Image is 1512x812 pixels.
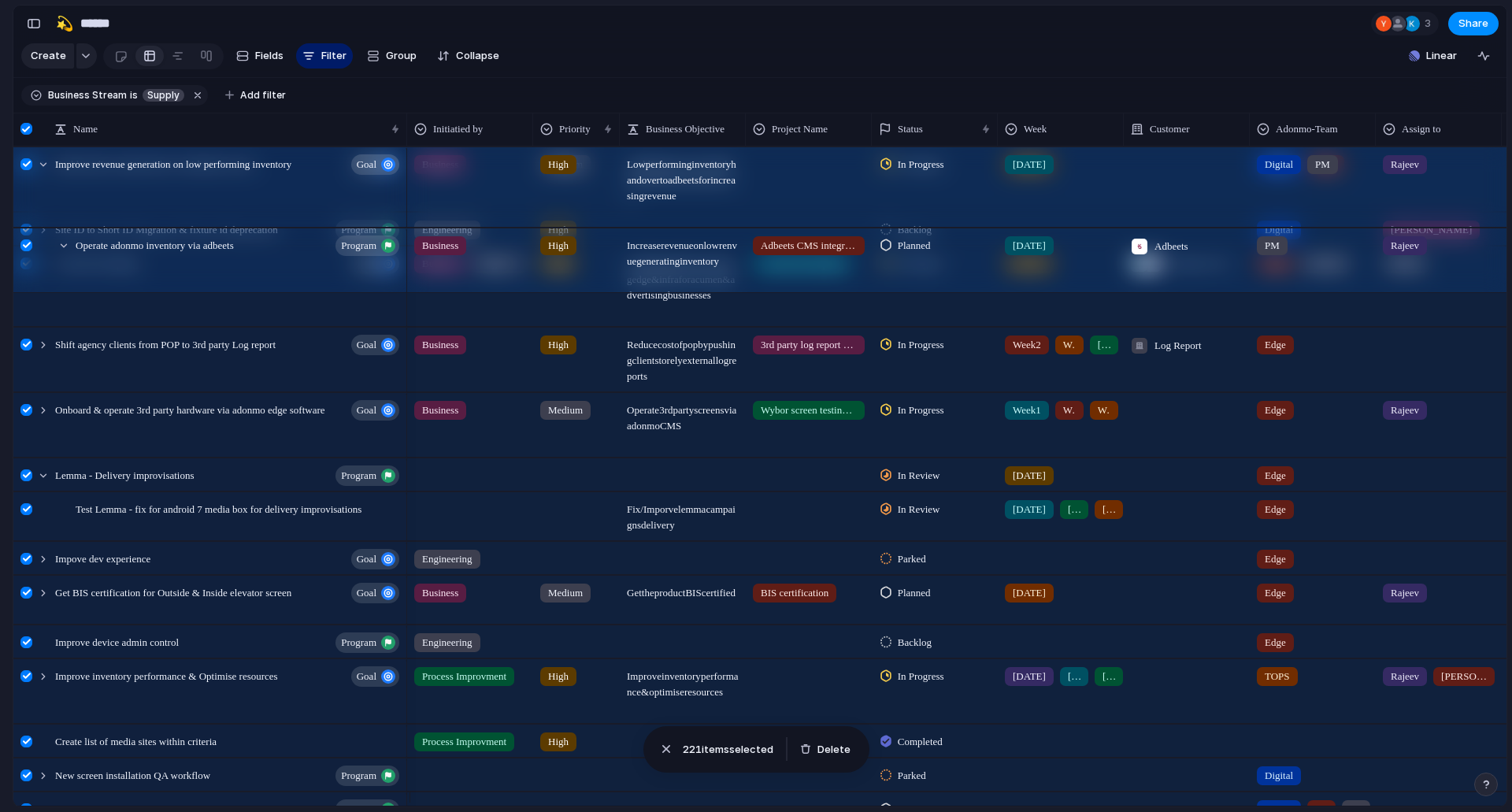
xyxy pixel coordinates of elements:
span: Planned [898,585,931,601]
span: In Progress [898,402,944,418]
button: goal [351,666,399,687]
span: Group [386,48,417,64]
span: program [341,632,376,654]
span: Rajeev [1391,402,1419,418]
button: Collapse [431,43,506,69]
span: Business [422,238,458,254]
span: [PERSON_NAME] [1441,669,1487,684]
button: Filter [296,43,353,69]
span: Digital [1265,768,1293,784]
span: Create [31,48,66,64]
button: Linear [1403,44,1463,68]
span: Adbeets CMS integration [761,238,857,254]
span: Process Improvment [422,734,506,750]
span: Get BIS certification for Outside & Inside elevator screen [55,583,291,601]
button: goal [351,400,399,421]
span: High [548,669,569,684]
span: BIS certification [761,585,828,601]
span: Week2 [1013,337,1041,353]
span: In Progress [898,157,944,172]
span: goal [357,334,376,356]
button: is [127,87,141,104]
span: High [548,734,569,750]
button: program [335,766,399,786]
button: Add filter [216,84,295,106]
span: Planned [898,238,931,254]
span: Medium [548,402,583,418]
span: Business Stream [48,88,127,102]
span: Business Objective [646,121,724,137]
button: goal [351,335,399,355]
span: Week3 [1063,337,1076,353]
span: High [548,238,569,254]
span: Add filter [240,88,286,102]
span: Onboard & operate 3rd party hardware via adonmo edge software [55,400,325,418]
span: Operate 3rd party screens via adonmo CMS [621,394,745,434]
div: 💫 [56,13,73,34]
span: Improve inventory performance & optimise resources [621,660,745,700]
span: Priority [559,121,591,137]
span: Process Improvment [422,669,506,684]
span: Share [1458,16,1488,32]
span: Rajeev [1391,238,1419,254]
span: [DATE] [1102,502,1115,517]
span: 221 [683,743,702,755]
button: program [335,632,399,653]
span: Wybor screen testing & integration [761,402,857,418]
span: New screen installation QA workflow [55,766,210,784]
span: Fix / Imporve lemma campaigns delivery [621,493,745,533]
span: Reduce cost of pop by pushing clients to rely external log reports [621,328,745,384]
span: In Progress [898,669,944,684]
span: High [548,337,569,353]
span: Test Lemma - fix for android 7 media box for delivery improvisations [76,499,361,517]
span: Adonmo-Team [1276,121,1338,137]
span: Week2 [1063,402,1076,418]
span: In Progress [898,337,944,353]
span: Rajeev [1391,585,1419,601]
span: Edge [1265,551,1286,567]
span: Edge [1265,635,1286,651]
span: item s selected [683,742,773,758]
span: Adbeets [1154,239,1188,254]
span: [DATE] [1013,468,1046,484]
span: [DATE] [1013,502,1046,517]
span: Get the product BIS certified [621,577,745,601]
span: Edge [1265,502,1286,517]
button: program [335,235,399,256]
span: Improve inventory performance & Optimise resources [55,666,278,684]
span: [DATE] [1068,502,1080,517]
span: Rajeev [1391,157,1419,172]
span: High [548,157,569,172]
span: Engineering [422,635,472,651]
span: [DATE] [1013,669,1046,684]
span: Filter [321,48,346,64]
span: is [130,88,138,102]
span: [DATE] [1013,585,1046,601]
span: [DATE] [1068,669,1080,684]
span: Log Report [1154,338,1202,354]
button: goal [351,154,399,175]
span: Create list of media sites within criteria [55,732,217,750]
button: Fields [230,43,290,69]
button: goal [351,583,399,603]
span: Rajeev [1391,669,1419,684]
span: Parked [898,551,926,567]
button: Delete [794,739,857,761]
span: Name [73,121,98,137]
span: Edge [1265,337,1286,353]
span: program [341,235,376,257]
span: Fields [255,48,283,64]
span: goal [357,399,376,421]
span: [DATE] [1013,157,1046,172]
span: Initiatied by [433,121,483,137]
span: Week1 [1013,402,1041,418]
span: [DATE] [1013,238,1046,254]
span: Improve revenue generation on low performing inventory [55,154,291,172]
span: Supply [147,88,180,102]
span: program [341,765,376,787]
span: PM [1265,238,1280,254]
span: Improve device admin control [55,632,179,651]
span: [DATE] [1102,669,1115,684]
button: goal [351,549,399,569]
span: 3rd party log report service providerintegration [761,337,857,353]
